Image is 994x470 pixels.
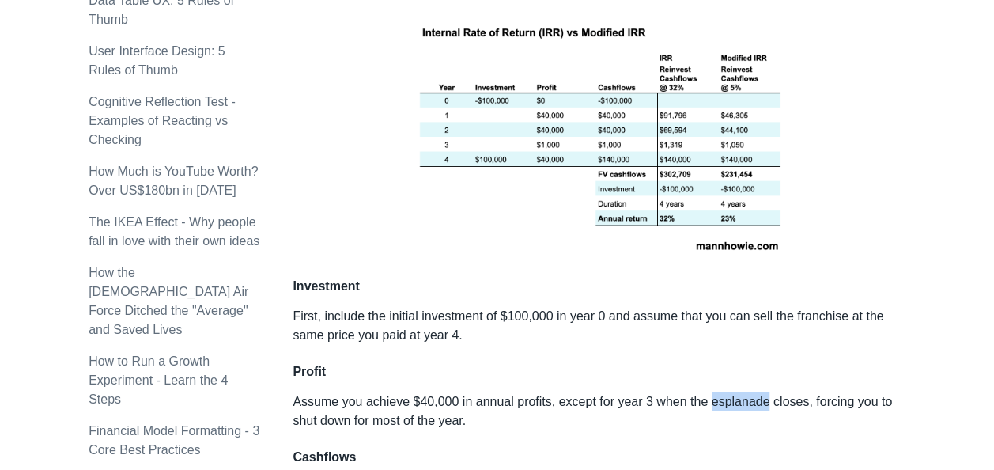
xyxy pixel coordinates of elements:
[89,165,258,197] a: How Much is YouTube Worth? Over US$180bn in [DATE]
[89,266,248,336] a: How the [DEMOGRAPHIC_DATA] Air Force Ditched the "Average" and Saved Lives
[293,392,905,430] p: Assume you achieve $40,000 in annual profits, except for year 3 when the esplanade closes, forcin...
[293,449,905,465] h4: Cashflows
[89,44,225,77] a: User Interface Design: 5 Rules of Thumb
[89,424,259,457] a: Financial Model Formatting - 3 Core Best Practices
[293,279,905,294] h4: Investment
[293,307,905,345] p: First, include the initial investment of $100,000 in year 0 and assume that you can sell the fran...
[89,215,259,248] a: The IKEA Effect - Why people fall in love with their own ideas
[408,14,790,260] img: IRR
[89,354,228,406] a: How to Run a Growth Experiment - Learn the 4 Steps
[89,95,236,146] a: Cognitive Reflection Test - Examples of Reacting vs Checking
[293,364,905,380] h4: Profit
